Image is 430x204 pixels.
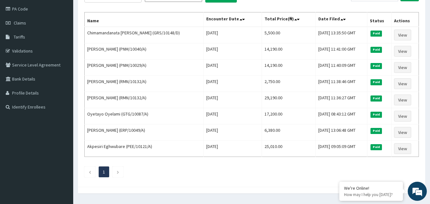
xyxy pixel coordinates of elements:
[315,92,367,108] td: [DATE] 11:36:27 GMT
[3,136,121,158] textarea: Type your message and hit 'Enter'
[85,92,204,108] td: [PERSON_NAME] (RMN/10132/A)
[204,76,262,92] td: [DATE]
[370,112,382,117] span: Paid
[394,62,411,73] a: View
[344,185,398,191] div: We're Online!
[204,124,262,141] td: [DATE]
[394,46,411,57] a: View
[370,144,382,150] span: Paid
[33,36,107,44] div: Chat with us now
[204,92,262,108] td: [DATE]
[14,20,26,26] span: Claims
[103,169,105,175] a: Page 1 is your current page
[370,47,382,53] span: Paid
[262,141,315,157] td: 25,010.00
[315,12,367,27] th: Date Filed
[370,31,382,36] span: Paid
[262,108,315,124] td: 17,200.00
[262,43,315,60] td: 14,190.00
[14,34,25,40] span: Tariffs
[85,43,204,60] td: [PERSON_NAME] (PNM/10040/A)
[315,124,367,141] td: [DATE] 13:06:48 GMT
[370,79,382,85] span: Paid
[204,141,262,157] td: [DATE]
[315,108,367,124] td: [DATE] 08:43:12 GMT
[204,60,262,76] td: [DATE]
[262,27,315,43] td: 5,500.00
[394,143,411,154] a: View
[370,63,382,69] span: Paid
[204,27,262,43] td: [DATE]
[85,60,204,76] td: [PERSON_NAME] (PNM/10029/A)
[85,76,204,92] td: [PERSON_NAME] (RMN/10132/A)
[315,76,367,92] td: [DATE] 11:38:46 GMT
[315,60,367,76] td: [DATE] 11:40:09 GMT
[262,12,315,27] th: Total Price(₦)
[315,43,367,60] td: [DATE] 11:41:00 GMT
[394,111,411,122] a: View
[344,192,398,197] p: How may I help you today?
[370,95,382,101] span: Paid
[85,108,204,124] td: Oyetayo Oyelami (GTG/10087/A)
[394,78,411,89] a: View
[12,32,26,48] img: d_794563401_company_1708531726252_794563401
[370,128,382,134] span: Paid
[315,27,367,43] td: [DATE] 13:35:50 GMT
[204,12,262,27] th: Encounter Date
[367,12,391,27] th: Status
[262,92,315,108] td: 29,190.00
[262,60,315,76] td: 14,190.00
[85,141,204,157] td: Akpesiri Eghwubare (PEE/10121/A)
[85,27,204,43] td: Chimamandanata [PERSON_NAME] (GRS/10148/D)
[204,43,262,60] td: [DATE]
[116,169,119,175] a: Next page
[315,141,367,157] td: [DATE] 09:05:09 GMT
[262,76,315,92] td: 2,750.00
[394,127,411,138] a: View
[37,61,88,126] span: We're online!
[204,108,262,124] td: [DATE]
[394,95,411,105] a: View
[85,124,204,141] td: [PERSON_NAME] (ERP/10049/A)
[88,169,91,175] a: Previous page
[85,12,204,27] th: Name
[104,3,120,18] div: Minimize live chat window
[394,30,411,40] a: View
[391,12,419,27] th: Actions
[262,124,315,141] td: 6,380.00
